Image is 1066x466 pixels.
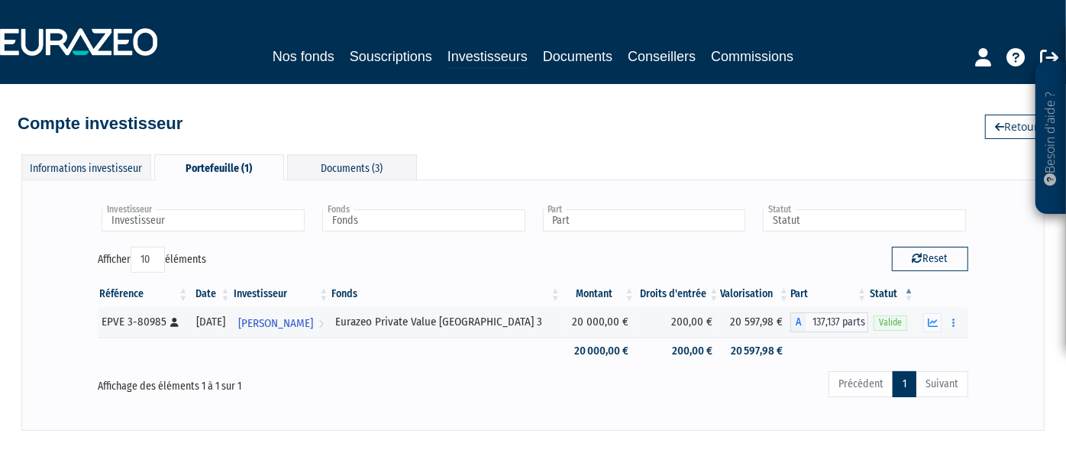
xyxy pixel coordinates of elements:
[131,247,165,273] select: Afficheréléments
[98,370,447,394] div: Affichage des éléments 1 à 1 sur 1
[318,309,324,338] i: Voir l'investisseur
[893,371,916,397] a: 1
[636,307,721,338] td: 200,00 €
[985,115,1048,139] a: Retour
[790,281,868,307] th: Part: activer pour trier la colonne par ordre croissant
[330,281,561,307] th: Fonds: activer pour trier la colonne par ordre croissant
[711,46,793,67] a: Commissions
[98,247,206,273] label: Afficher éléments
[21,154,151,180] div: Informations investisseur
[170,318,179,327] i: [Français] Personne physique
[287,154,417,180] div: Documents (3)
[636,281,721,307] th: Droits d'entrée: activer pour trier la colonne par ordre croissant
[98,281,189,307] th: Référence : activer pour trier la colonne par ordre croissant
[874,316,907,330] span: Valide
[720,338,790,364] td: 20 597,98 €
[806,312,868,332] span: 137,137 parts
[1042,70,1060,207] p: Besoin d'aide ?
[790,312,806,332] span: A
[273,46,334,67] a: Nos fonds
[868,281,916,307] th: Statut : activer pour trier la colonne par ordre d&eacute;croissant
[790,312,868,332] div: A - Eurazeo Private Value Europe 3
[562,307,636,338] td: 20 000,00 €
[232,307,331,338] a: [PERSON_NAME]
[102,314,184,330] div: EPVE 3-80985
[18,115,183,133] h4: Compte investisseur
[350,46,432,67] a: Souscriptions
[189,281,231,307] th: Date: activer pour trier la colonne par ordre croissant
[562,338,636,364] td: 20 000,00 €
[238,309,313,338] span: [PERSON_NAME]
[543,46,612,67] a: Documents
[447,46,528,70] a: Investisseurs
[562,281,636,307] th: Montant: activer pour trier la colonne par ordre croissant
[154,154,284,180] div: Portefeuille (1)
[195,314,226,330] div: [DATE]
[636,338,721,364] td: 200,00 €
[720,281,790,307] th: Valorisation: activer pour trier la colonne par ordre croissant
[720,307,790,338] td: 20 597,98 €
[335,314,556,330] div: Eurazeo Private Value [GEOGRAPHIC_DATA] 3
[232,281,331,307] th: Investisseur: activer pour trier la colonne par ordre croissant
[892,247,968,271] button: Reset
[628,46,696,67] a: Conseillers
